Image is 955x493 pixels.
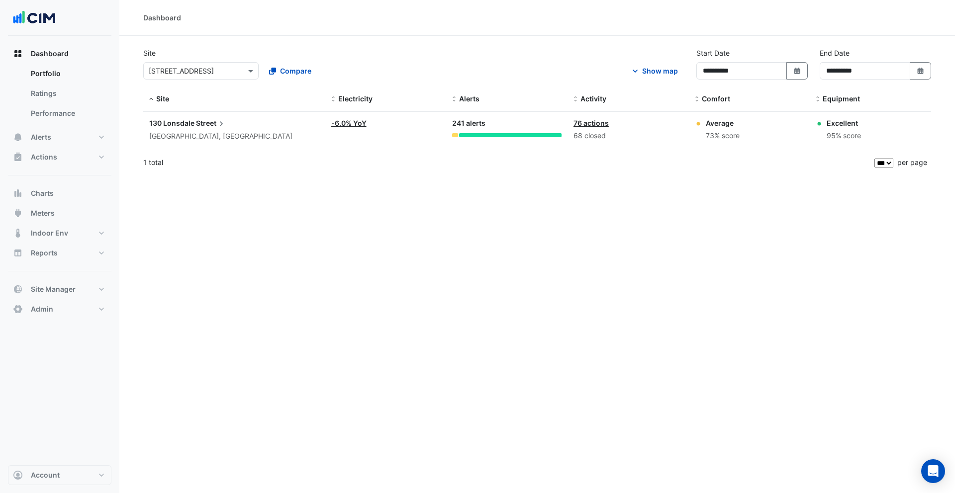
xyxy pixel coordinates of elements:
[8,223,111,243] button: Indoor Env
[897,158,927,166] span: per page
[706,118,740,128] div: Average
[8,64,111,127] div: Dashboard
[8,44,111,64] button: Dashboard
[827,130,861,142] div: 95% score
[338,94,373,103] span: Electricity
[143,150,872,175] div: 1 total
[31,228,68,238] span: Indoor Env
[916,67,925,75] fa-icon: Select Date
[8,203,111,223] button: Meters
[196,118,226,129] span: Street
[706,130,740,142] div: 73% score
[580,94,606,103] span: Activity
[12,8,57,28] img: Company Logo
[13,132,23,142] app-icon: Alerts
[31,284,76,294] span: Site Manager
[23,64,111,83] a: Portfolio
[31,132,51,142] span: Alerts
[331,119,367,127] a: -6.0% YoY
[13,228,23,238] app-icon: Indoor Env
[827,118,861,128] div: Excellent
[573,119,609,127] a: 76 actions
[23,103,111,123] a: Performance
[31,470,60,480] span: Account
[23,83,111,103] a: Ratings
[642,66,678,76] div: Show map
[263,62,318,80] button: Compare
[793,67,802,75] fa-icon: Select Date
[8,183,111,203] button: Charts
[31,188,54,198] span: Charts
[573,130,683,142] div: 68 closed
[696,48,730,58] label: Start Date
[13,208,23,218] app-icon: Meters
[31,304,53,314] span: Admin
[13,248,23,258] app-icon: Reports
[8,127,111,147] button: Alerts
[143,48,156,58] label: Site
[143,12,181,23] div: Dashboard
[624,62,684,80] button: Show map
[452,118,562,129] div: 241 alerts
[459,94,479,103] span: Alerts
[149,119,194,127] span: 130 Lonsdale
[156,94,169,103] span: Site
[13,304,23,314] app-icon: Admin
[13,284,23,294] app-icon: Site Manager
[13,188,23,198] app-icon: Charts
[31,49,69,59] span: Dashboard
[31,152,57,162] span: Actions
[13,49,23,59] app-icon: Dashboard
[702,94,730,103] span: Comfort
[31,248,58,258] span: Reports
[8,147,111,167] button: Actions
[31,208,55,218] span: Meters
[13,152,23,162] app-icon: Actions
[820,48,850,58] label: End Date
[149,131,292,142] div: [GEOGRAPHIC_DATA], [GEOGRAPHIC_DATA]
[8,299,111,319] button: Admin
[823,94,860,103] span: Equipment
[280,66,311,76] span: Compare
[8,279,111,299] button: Site Manager
[8,243,111,263] button: Reports
[921,459,945,483] div: Open Intercom Messenger
[8,465,111,485] button: Account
